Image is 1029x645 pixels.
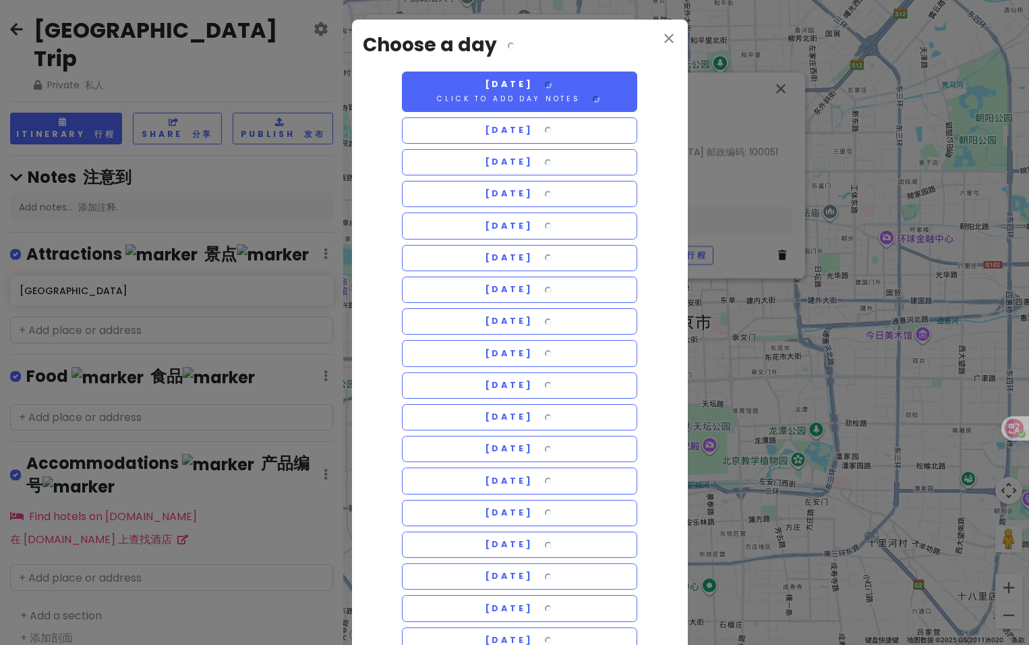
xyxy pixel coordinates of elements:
span: [DATE] [485,538,555,550]
button: [DATE] [402,468,638,494]
span: [DATE] [485,188,555,199]
button: [DATE] [402,404,638,430]
h3: Choose a day [363,30,677,61]
span: [DATE] [485,347,555,359]
button: [DATE] [402,149,638,175]
span: [DATE] [485,411,555,422]
button: [DATE] [402,595,638,621]
button: [DATE] [402,500,638,526]
button: [DATE] [402,372,638,399]
button: [DATE] [402,436,638,462]
span: [DATE] [485,443,555,454]
button: [DATE] [402,245,638,271]
span: [DATE] [485,602,555,614]
span: [DATE] [485,156,555,167]
small: Click to add day notes [437,94,601,104]
i: close [661,30,677,47]
span: [DATE] [485,379,555,391]
button: [DATE] [402,213,638,239]
span: [DATE] [485,570,555,582]
button: [DATE] [402,532,638,558]
button: [DATE] [402,340,638,366]
span: [DATE] [485,124,555,136]
button: [DATE] [402,308,638,335]
span: [DATE] [485,252,555,263]
span: [DATE] [485,78,555,90]
button: [DATE] [402,277,638,303]
span: [DATE] [485,315,555,327]
span: [DATE] [485,475,555,486]
button: [DATE] Click to add day notes [402,72,638,112]
span: [DATE] [485,507,555,518]
button: [DATE] [402,563,638,590]
span: [DATE] [485,283,555,295]
button: close [661,30,677,49]
span: [DATE] [485,220,555,231]
button: [DATE] [402,117,638,144]
button: [DATE] [402,181,638,207]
